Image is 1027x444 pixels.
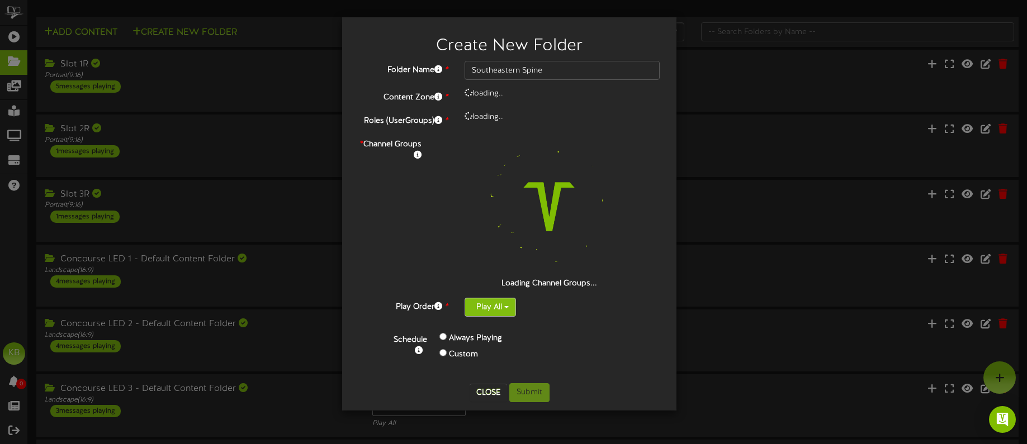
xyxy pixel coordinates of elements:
div: loading.. [456,112,668,123]
label: Folder Name [351,61,456,76]
img: loading-spinner-3.png [477,135,621,278]
button: Play All [465,298,516,317]
div: Open Intercom Messenger [989,406,1016,433]
div: loading.. [456,88,668,99]
h2: Create New Folder [359,37,660,55]
button: Submit [509,383,550,402]
label: Channel Groups [351,135,430,161]
strong: Loading Channel Groups... [501,279,597,288]
label: Content Zone [351,88,456,103]
button: Close [470,384,507,402]
input: Folder Name [465,61,660,80]
label: Roles (UserGroups) [351,112,456,127]
label: Play Order [351,298,456,313]
label: Always Playing [449,333,502,344]
label: Custom [449,349,478,360]
b: Schedule [394,336,427,344]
